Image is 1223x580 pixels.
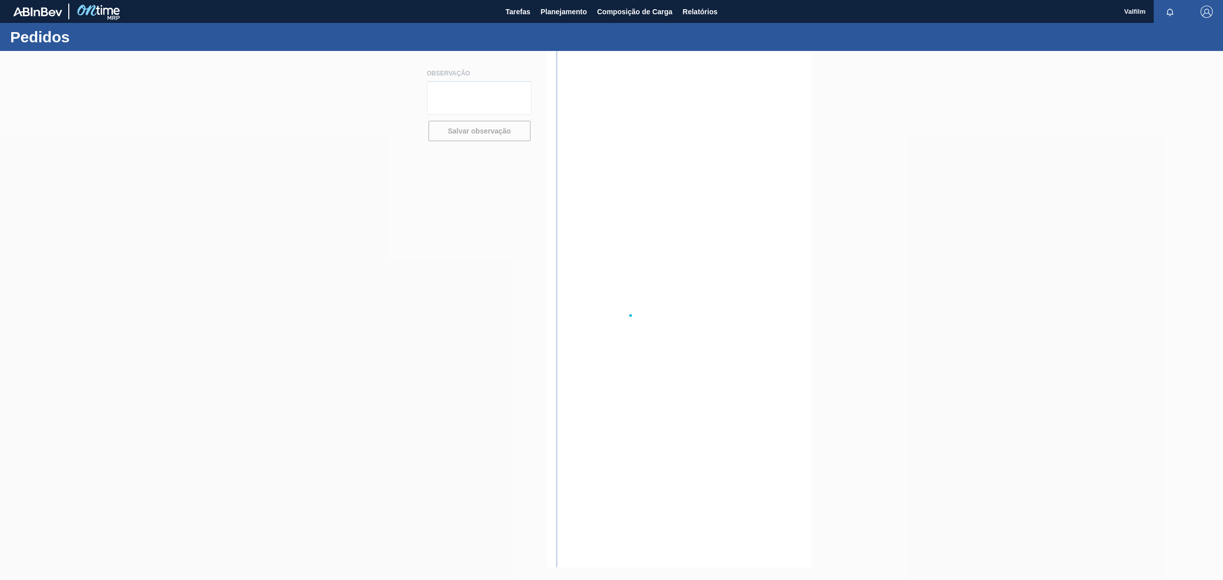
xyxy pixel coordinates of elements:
img: Logout [1201,6,1213,18]
span: Planejamento [541,6,587,18]
span: Composição de Carga [597,6,673,18]
button: Notificações [1154,5,1186,19]
img: TNhmsLtSVTkK8tSr43FrP2fwEKptu5GPRR3wAAAABJRU5ErkJggg== [13,7,62,16]
span: Tarefas [506,6,530,18]
h1: Pedidos [10,31,191,43]
span: Relatórios [683,6,717,18]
